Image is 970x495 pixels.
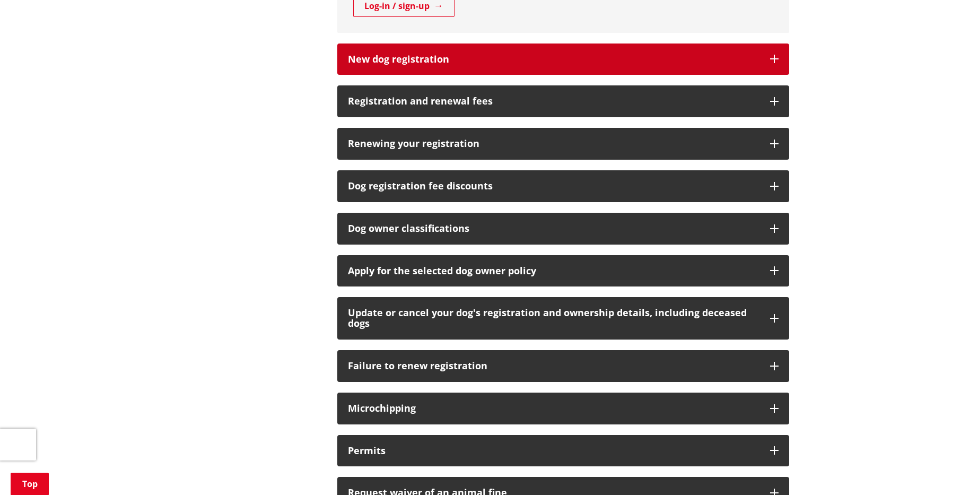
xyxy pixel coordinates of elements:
[348,446,759,456] h3: Permits
[11,473,49,495] a: Top
[337,435,789,467] button: Permits
[348,266,759,276] div: Apply for the selected dog owner policy
[337,44,789,75] button: New dog registration
[337,393,789,424] button: Microchipping
[348,138,759,149] h3: Renewing your registration
[337,170,789,202] button: Dog registration fee discounts
[337,128,789,160] button: Renewing your registration
[337,350,789,382] button: Failure to renew registration
[348,223,759,234] h3: Dog owner classifications
[348,403,759,414] h3: Microchipping
[348,308,759,329] h3: Update or cancel your dog's registration and ownership details, including deceased dogs
[337,85,789,117] button: Registration and renewal fees
[337,255,789,287] button: Apply for the selected dog owner policy
[348,361,759,371] h3: Failure to renew registration
[348,181,759,192] h3: Dog registration fee discounts
[348,96,759,107] h3: Registration and renewal fees
[348,54,759,65] h3: New dog registration
[337,297,789,340] button: Update or cancel your dog's registration and ownership details, including deceased dogs
[337,213,789,245] button: Dog owner classifications
[921,450,959,489] iframe: Messenger Launcher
